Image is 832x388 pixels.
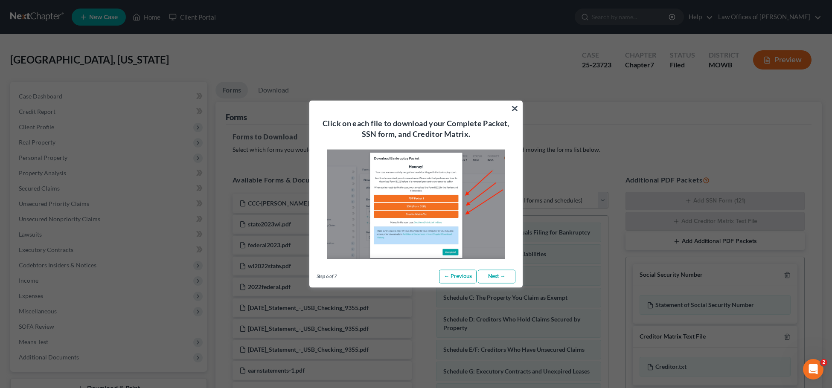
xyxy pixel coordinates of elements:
[511,101,519,115] button: ×
[317,273,337,280] span: Step 6 of 7
[820,359,827,366] span: 2
[478,270,515,284] a: Next →
[439,270,477,284] a: ← Previous
[320,118,512,139] h4: Click on each file to download your Complete Packet, SSN form, and Creditor Matrix.
[803,359,823,379] iframe: Intercom live chat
